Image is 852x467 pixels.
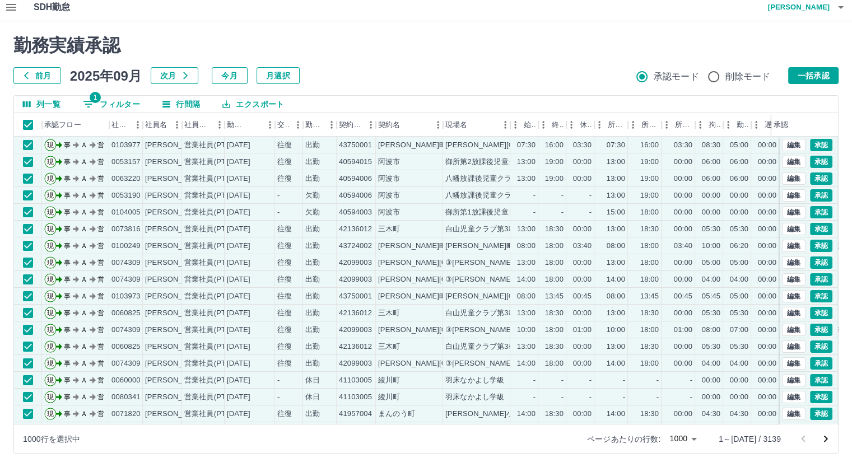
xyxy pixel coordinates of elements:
div: 承認 [771,113,830,137]
button: 承認 [810,290,832,302]
div: 07:30 [607,140,625,151]
button: 承認 [810,273,832,286]
text: 現 [47,141,54,149]
div: [PERSON_NAME]町 [378,241,446,251]
button: 次月 [151,67,198,84]
button: メニュー [323,116,340,133]
text: 現 [47,275,54,283]
button: メニュー [262,116,278,133]
div: 00:00 [573,224,592,235]
span: 承認モード [654,70,699,83]
div: 勤務区分 [303,113,337,137]
text: 事 [64,208,71,216]
div: 18:30 [640,224,659,235]
button: 列選択 [14,96,69,113]
div: 出勤 [305,174,320,184]
button: 月選択 [257,67,300,84]
text: 営 [97,192,104,199]
div: 00:00 [674,190,692,201]
div: 勤務日 [225,113,275,137]
button: 承認 [810,408,832,420]
button: メニュー [169,116,185,133]
div: 承認フロー [42,113,109,137]
button: 承認 [810,139,832,151]
button: 編集 [782,357,806,370]
div: 00:00 [573,258,592,268]
div: [PERSON_NAME] [145,258,206,268]
div: 0053190 [111,190,141,201]
div: 始業 [510,113,538,137]
div: 00:00 [758,207,776,218]
div: 19:00 [640,157,659,167]
div: - [533,190,536,201]
div: 18:00 [545,258,564,268]
div: 往復 [277,157,292,167]
button: 承認 [810,172,832,185]
button: 編集 [782,273,806,286]
div: [PERSON_NAME]町[PERSON_NAME]児童クラブ [445,241,612,251]
button: 一括承認 [788,67,839,84]
div: 00:00 [702,207,720,218]
div: 18:30 [545,224,564,235]
div: 00:00 [758,174,776,184]
div: [PERSON_NAME] [145,140,206,151]
div: 拘束 [695,113,723,137]
div: 05:00 [730,140,748,151]
div: 10:00 [702,241,720,251]
div: 営業社員(PT契約) [184,224,243,235]
div: 終業 [552,113,564,137]
button: 承認 [810,324,832,336]
div: 00:00 [573,274,592,285]
div: 18:00 [640,274,659,285]
div: 00:00 [573,174,592,184]
button: 前月 [13,67,61,84]
div: 0074309 [111,258,141,268]
text: 現 [47,242,54,250]
button: 承認 [810,156,832,168]
div: [PERSON_NAME][GEOGRAPHIC_DATA] [378,258,516,268]
div: 往復 [277,174,292,184]
div: 00:00 [758,140,776,151]
div: 13:00 [517,174,536,184]
div: 13:00 [517,157,536,167]
div: 三木町 [378,224,400,235]
div: 14:00 [517,274,536,285]
div: 06:00 [730,157,748,167]
div: 営業社員(PT契約) [184,157,243,167]
div: 43724002 [339,241,372,251]
div: - [277,207,280,218]
div: 所定終業 [628,113,662,137]
text: 事 [64,141,71,149]
div: 1000 [665,431,701,447]
button: 編集 [782,324,806,336]
button: エクスポート [213,96,293,113]
div: 社員区分 [182,113,225,137]
div: 営業社員(PT契約) [184,207,243,218]
div: [PERSON_NAME] [145,190,206,201]
div: 00:00 [758,274,776,285]
text: 営 [97,275,104,283]
button: 今月 [212,67,248,84]
text: Ａ [81,259,87,267]
div: 14:00 [607,274,625,285]
div: 16:00 [545,140,564,151]
div: 営業社員(PT契約) [184,140,243,151]
div: [DATE] [227,207,250,218]
div: 契約名 [376,113,443,137]
text: 現 [47,225,54,233]
div: 0073816 [111,224,141,235]
div: 契約コード [337,113,376,137]
div: [DATE] [227,140,250,151]
button: フィルター表示 [74,96,149,113]
div: 休憩 [566,113,594,137]
button: 次のページへ [814,428,837,450]
div: 所定開始 [608,113,626,137]
button: 承認 [810,307,832,319]
div: 00:00 [758,224,776,235]
div: 40594006 [339,190,372,201]
button: 承認 [810,189,832,202]
div: 所定開始 [594,113,628,137]
div: ③[PERSON_NAME]ヶ丘第二放課後児童クラブ [445,274,602,285]
button: 承認 [810,240,832,252]
div: 社員名 [143,113,182,137]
